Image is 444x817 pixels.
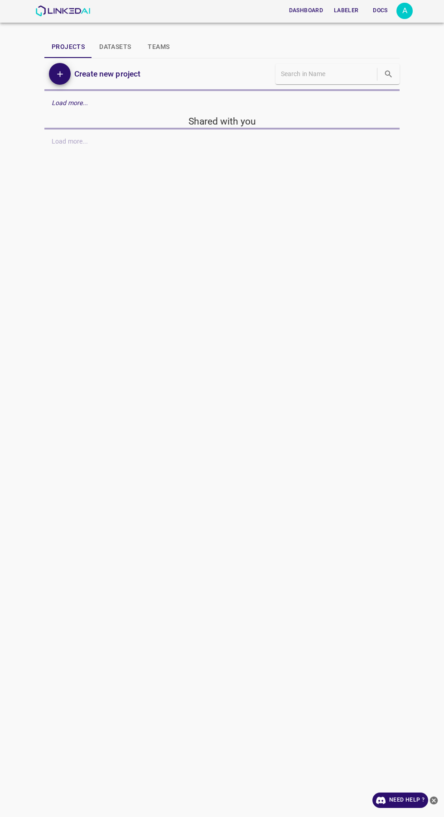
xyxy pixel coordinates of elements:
[330,3,362,18] button: Labeler
[71,67,140,80] a: Create new project
[364,1,396,20] a: Docs
[74,67,140,80] h6: Create new project
[379,65,398,83] button: search
[366,3,395,18] button: Docs
[328,1,364,20] a: Labeler
[285,3,327,18] button: Dashboard
[44,115,400,128] h5: Shared with you
[281,67,375,81] input: Search in Name
[92,36,138,58] button: Datasets
[44,36,92,58] button: Projects
[49,63,71,85] button: Add
[138,36,179,58] button: Teams
[44,95,400,111] div: Load more...
[35,5,90,16] img: LinkedAI
[396,3,413,19] div: A
[428,793,439,808] button: close-help
[284,1,328,20] a: Dashboard
[396,3,413,19] button: Open settings
[52,99,88,106] em: Load more...
[372,793,428,808] a: Need Help ?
